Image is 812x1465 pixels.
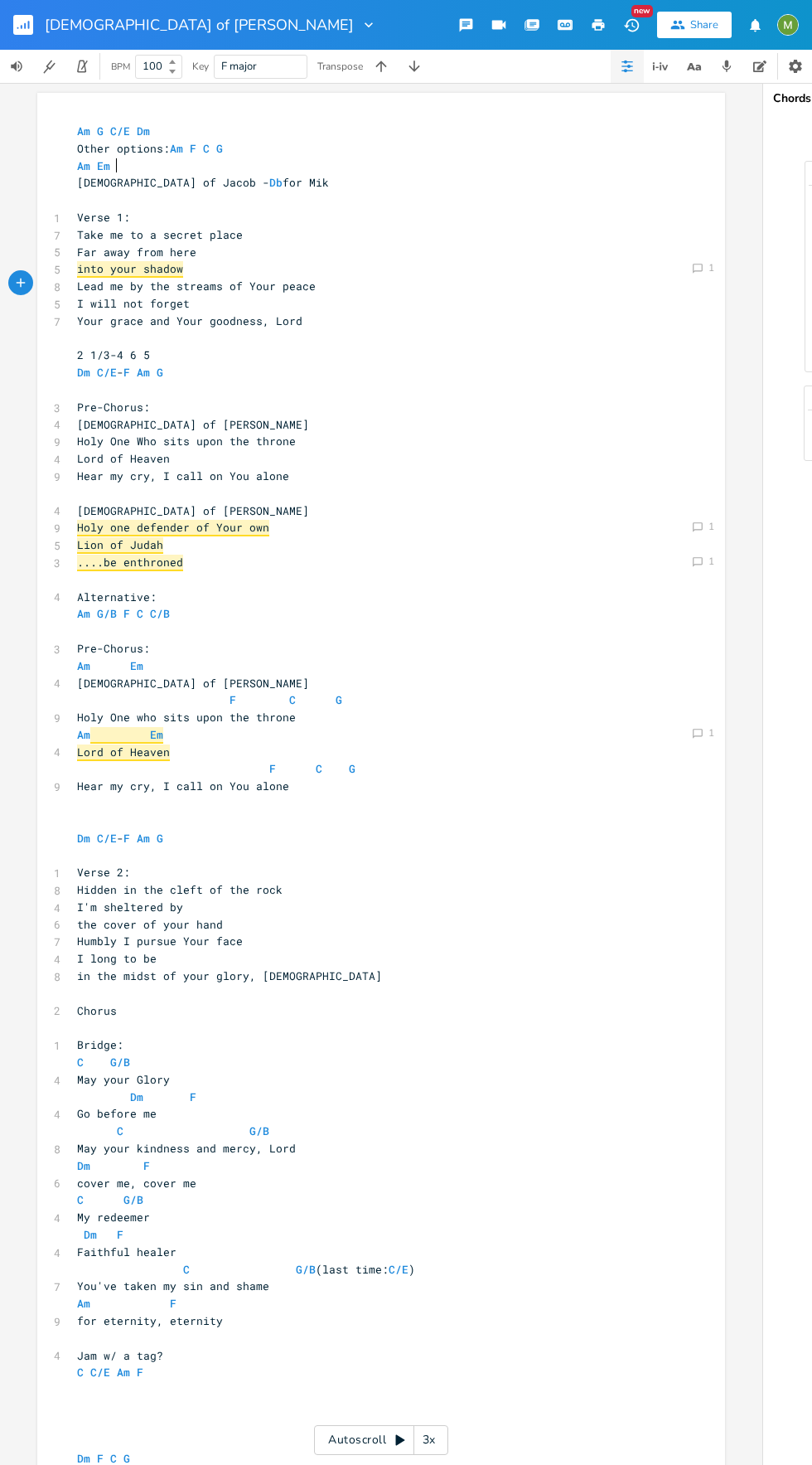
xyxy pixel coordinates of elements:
span: Em [130,658,143,673]
span: I will not forget [77,296,190,311]
span: for eternity, eternity [77,1313,223,1328]
div: 1 [708,556,714,566]
span: Far away from here [77,245,196,260]
div: Key [192,61,209,71]
span: You've taken my sin and shame [77,1278,269,1293]
span: Hear my cry, I call on You alone [77,468,289,483]
span: Pre-Chorus: [77,400,150,415]
span: [DEMOGRAPHIC_DATA] of [PERSON_NAME] [77,417,309,432]
div: Share [690,17,718,32]
span: Dm [77,1158,90,1173]
button: Share [657,12,732,38]
div: New [631,5,653,17]
span: Em [150,727,163,744]
span: C/E [97,831,117,846]
span: Other options: [77,141,223,156]
span: Am [77,606,90,621]
span: F [170,1296,176,1311]
span: G/B [123,1192,143,1207]
span: C [289,692,296,707]
span: Lord of Heaven [77,451,170,466]
span: Verse 2: [77,865,130,880]
span: C/E [389,1262,408,1277]
span: - [77,365,163,380]
span: C/E [90,1365,110,1380]
span: F [123,831,130,846]
span: ....be e [77,555,130,571]
span: 2 1/3-4 6 5 [77,347,150,362]
span: C [77,1055,84,1070]
div: 1 [708,521,714,531]
span: Am [170,141,183,156]
span: Dm [77,365,90,380]
span: Holy One who sits upon the throne [77,710,296,725]
span: Dm [130,1089,143,1104]
span: Am [77,1296,90,1311]
button: New [615,10,648,40]
span: F [143,1158,150,1173]
span: G/B [296,1262,316,1277]
span: Take me to a secret place [77,227,243,242]
span: Am [77,158,90,173]
div: Transpose [317,61,363,71]
span: the cover of your hand [77,917,223,932]
span: Am [117,1365,130,1380]
span: Lion of Judah [77,537,163,554]
span: [DEMOGRAPHIC_DATA] of [PERSON_NAME] [77,503,309,518]
span: F [117,1227,123,1242]
span: Faithful healer [77,1244,176,1259]
span: Dm [84,1227,97,1242]
span: Lord of Heaven [77,745,170,761]
div: 1 [708,263,714,273]
span: C/B [150,606,170,621]
span: May your Glory [77,1072,170,1087]
span: C/E [97,365,117,380]
span: Verse 1: [77,210,130,225]
span: Am [77,658,90,673]
span: Pre-Chorus: [77,641,150,656]
span: G [157,831,163,846]
span: C [137,606,143,621]
span: nthroned [130,555,183,571]
span: C [183,1262,190,1277]
span: Am [77,124,90,138]
span: F [230,692,236,707]
span: C [316,761,322,776]
div: Autoscroll [314,1425,448,1455]
span: C [77,1192,84,1207]
span: F [269,761,276,776]
span: I'm sheltered by [77,900,183,914]
span: in the midst of your glory, [DEMOGRAPHIC_DATA] [77,968,382,983]
span: May your kindness and mercy, Lord [77,1141,296,1156]
span: Hear my cry, I call on You alone [77,779,289,793]
span: Holy One Who sits upon the throne [77,434,296,449]
span: Go before me [77,1106,157,1121]
span: F [190,1089,196,1104]
span: Db [269,175,283,190]
span: F [190,141,196,156]
span: G [349,761,355,776]
span: C [203,141,210,156]
span: Lead me by the streams of Your peace [77,279,316,293]
span: (last time: ) [77,1262,415,1277]
span: [DEMOGRAPHIC_DATA] of [PERSON_NAME] [45,17,354,32]
span: F [123,606,130,621]
span: Am [77,727,90,742]
span: G/B [110,1055,130,1070]
span: Em [97,158,110,173]
div: BPM [111,62,130,71]
img: Mik Sivak [777,14,799,36]
span: Alternative: [77,589,157,604]
span: My redeemer [77,1210,150,1225]
span: G [336,692,342,707]
span: Dm [137,124,150,138]
span: G/B [97,606,117,621]
span: Dm [77,831,90,846]
span: Holy one defender of Your own [77,520,269,536]
span: - [77,831,163,846]
div: 1 [708,728,714,738]
span: Humbly I pursue Your face [77,934,243,948]
span: Am [137,831,150,846]
span: Bridge: [77,1037,123,1052]
span: Chorus [77,1003,117,1018]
